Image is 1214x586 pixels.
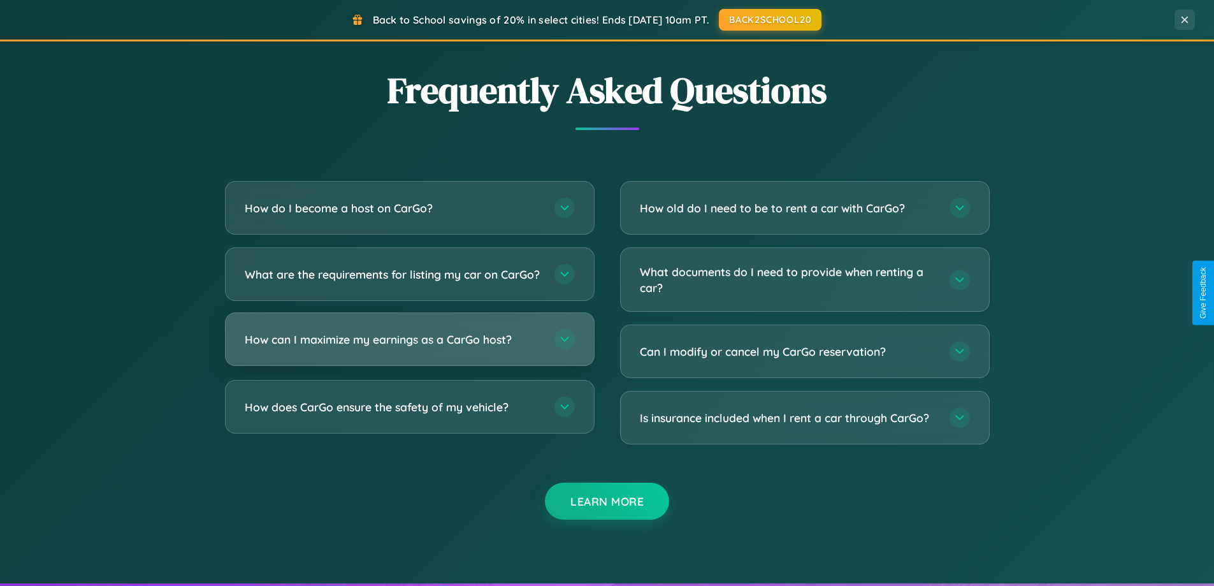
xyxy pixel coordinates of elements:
h3: How do I become a host on CarGo? [245,200,542,216]
span: Back to School savings of 20% in select cities! Ends [DATE] 10am PT. [373,13,709,26]
h3: How old do I need to be to rent a car with CarGo? [640,200,937,216]
h3: What are the requirements for listing my car on CarGo? [245,267,542,282]
h3: What documents do I need to provide when renting a car? [640,264,937,295]
h2: Frequently Asked Questions [225,66,990,115]
button: BACK2SCHOOL20 [719,9,821,31]
h3: Can I modify or cancel my CarGo reservation? [640,344,937,360]
button: Learn More [545,483,669,520]
h3: Is insurance included when I rent a car through CarGo? [640,410,937,426]
div: Give Feedback [1199,267,1208,319]
h3: How does CarGo ensure the safety of my vehicle? [245,399,542,415]
h3: How can I maximize my earnings as a CarGo host? [245,332,542,348]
